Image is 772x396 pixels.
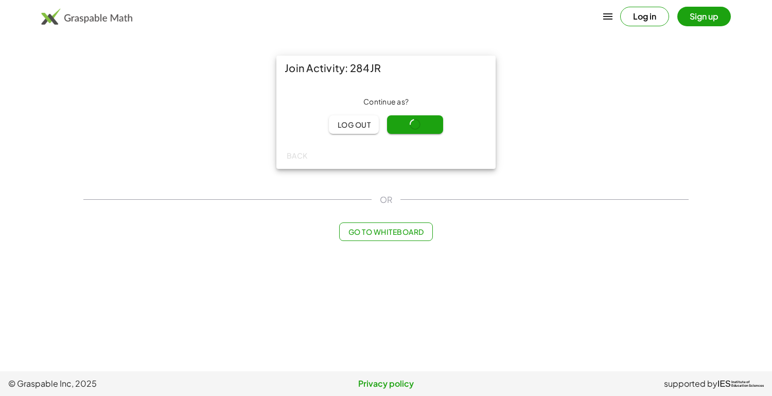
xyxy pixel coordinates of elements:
[717,377,764,390] a: IESInstitute ofEducation Sciences
[620,7,669,26] button: Log in
[337,120,371,129] span: Log out
[260,377,512,390] a: Privacy policy
[285,97,487,107] div: Continue as ?
[677,7,731,26] button: Sign up
[329,115,379,134] button: Log out
[339,222,432,241] button: Go to Whiteboard
[664,377,717,390] span: supported by
[717,379,731,389] span: IES
[276,56,496,80] div: Join Activity: 284JR
[731,381,764,388] span: Institute of Education Sciences
[380,194,392,206] span: OR
[8,377,260,390] span: © Graspable Inc, 2025
[348,227,424,236] span: Go to Whiteboard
